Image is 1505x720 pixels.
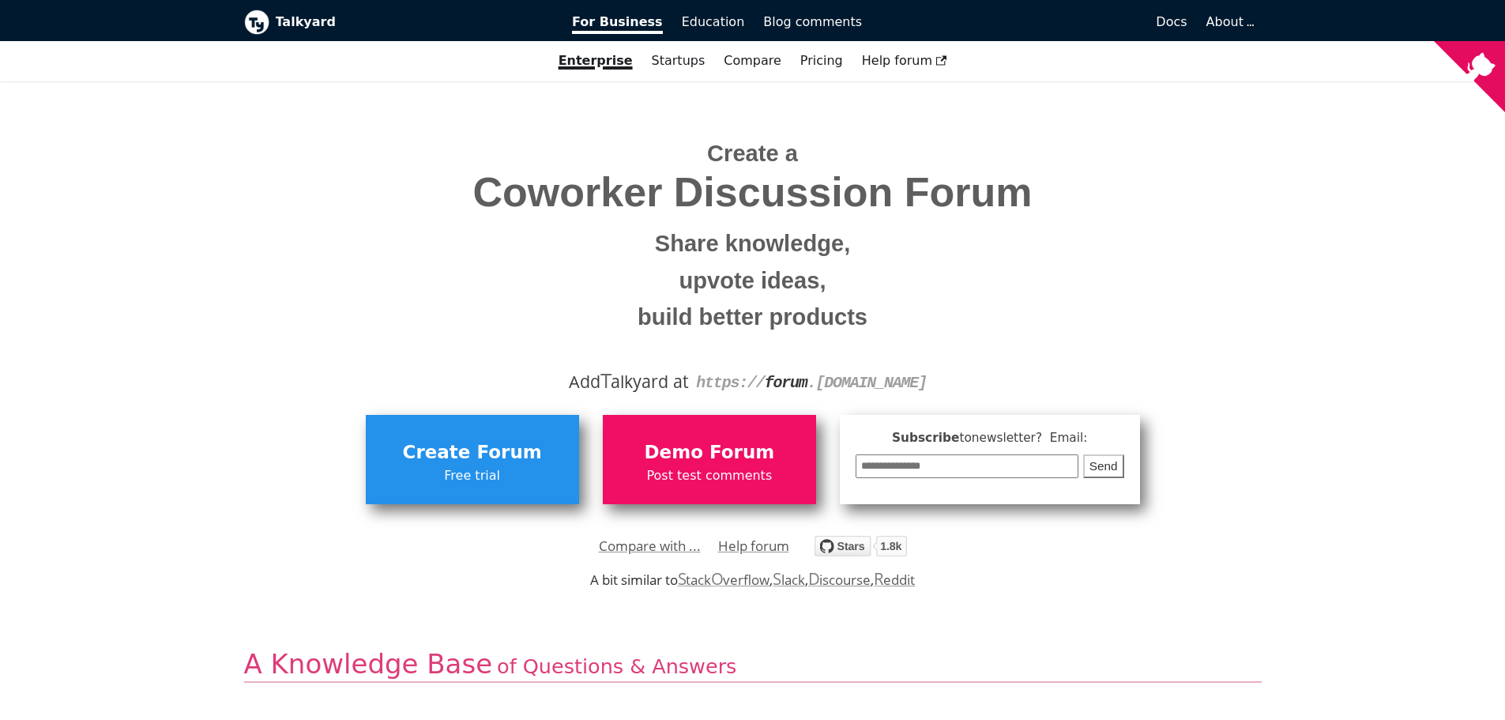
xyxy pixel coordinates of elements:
[642,47,715,74] a: Startups
[773,571,804,589] a: Slack
[763,14,862,29] span: Blog comments
[600,366,611,394] span: T
[678,571,770,589] a: StackOverflow
[754,9,871,36] a: Blog comments
[718,534,789,558] a: Help forum
[862,53,947,68] span: Help forum
[256,225,1250,262] small: Share knowledge,
[611,466,808,486] span: Post test comments
[682,14,745,29] span: Education
[815,538,907,561] a: Star debiki/talkyard on GitHub
[672,9,754,36] a: Education
[874,571,915,589] a: Reddit
[374,438,571,468] span: Create Forum
[852,47,957,74] a: Help forum
[549,47,642,74] a: Enterprise
[1206,14,1252,29] a: About
[244,647,1262,683] h2: A Knowledge Base
[366,415,579,503] a: Create ForumFree trial
[276,12,551,32] b: Talkyard
[808,567,820,590] span: D
[1083,454,1124,479] button: Send
[696,374,927,392] code: https:// . [DOMAIN_NAME]
[599,534,701,558] a: Compare with ...
[959,431,1087,445] span: to newsletter ? Email:
[562,9,672,36] a: For Business
[244,9,269,35] img: Talkyard logo
[791,47,852,74] a: Pricing
[256,262,1250,300] small: upvote ideas,
[773,567,781,590] span: S
[874,567,884,590] span: R
[808,571,871,589] a: Discourse
[871,9,1197,36] a: Docs
[256,299,1250,336] small: build better products
[1156,14,1187,29] span: Docs
[765,374,807,392] strong: forum
[572,14,663,34] span: For Business
[611,438,808,468] span: Demo Forum
[707,141,798,166] span: Create a
[603,415,816,503] a: Demo ForumPost test comments
[256,368,1250,395] div: Add alkyard at
[815,536,907,556] img: talkyard.svg
[678,567,687,590] span: S
[256,170,1250,215] span: Coworker Discussion Forum
[711,567,724,590] span: O
[724,53,781,68] a: Compare
[244,9,551,35] a: Talkyard logoTalkyard
[374,466,571,486] span: Free trial
[856,428,1124,448] span: Subscribe
[497,654,736,678] span: of Questions & Answers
